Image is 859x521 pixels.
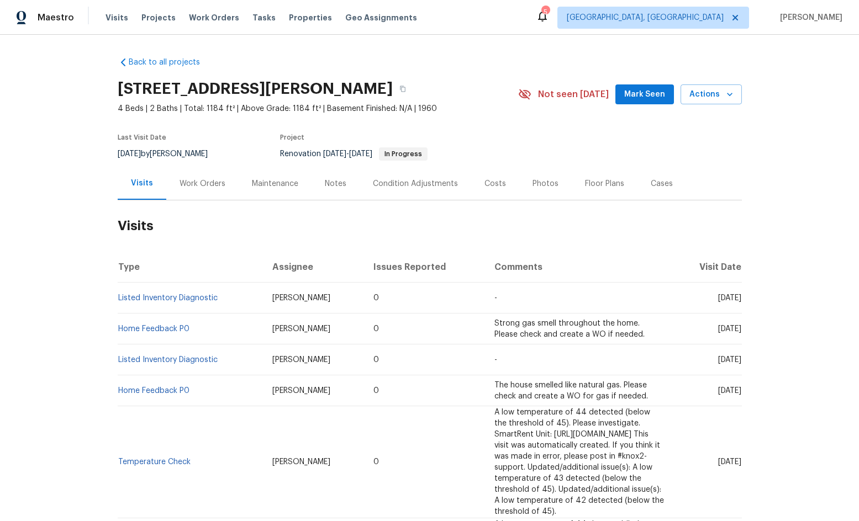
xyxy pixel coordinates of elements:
[373,294,379,302] span: 0
[494,356,497,364] span: -
[118,294,218,302] a: Listed Inventory Diagnostic
[494,408,664,515] span: A low temperature of 44 detected (below the threshold of 45). Please investigate. SmartRent Unit:...
[494,381,648,400] span: The house smelled like natural gas. Please check and create a WO for gas if needed.
[373,178,458,189] div: Condition Adjustments
[494,320,645,338] span: Strong gas smell throughout the home. Please check and create a WO if needed.
[533,178,558,189] div: Photos
[118,387,189,395] a: Home Feedback P0
[345,12,417,23] span: Geo Assignments
[118,134,166,141] span: Last Visit Date
[131,178,153,189] div: Visits
[264,252,365,283] th: Assignee
[486,252,673,283] th: Comments
[681,84,742,105] button: Actions
[118,458,191,466] a: Temperature Check
[272,356,330,364] span: [PERSON_NAME]
[585,178,624,189] div: Floor Plans
[118,83,393,94] h2: [STREET_ADDRESS][PERSON_NAME]
[118,252,264,283] th: Type
[323,150,346,158] span: [DATE]
[272,458,330,466] span: [PERSON_NAME]
[272,325,330,333] span: [PERSON_NAME]
[365,252,486,283] th: Issues Reported
[118,147,221,161] div: by [PERSON_NAME]
[38,12,74,23] span: Maestro
[118,57,224,68] a: Back to all projects
[393,79,413,99] button: Copy Address
[272,294,330,302] span: [PERSON_NAME]
[373,387,379,395] span: 0
[776,12,842,23] span: [PERSON_NAME]
[349,150,372,158] span: [DATE]
[673,252,742,283] th: Visit Date
[494,294,497,302] span: -
[118,103,518,114] span: 4 Beds | 2 Baths | Total: 1184 ft² | Above Grade: 1184 ft² | Basement Finished: N/A | 1960
[718,325,741,333] span: [DATE]
[718,294,741,302] span: [DATE]
[118,150,141,158] span: [DATE]
[567,12,724,23] span: [GEOGRAPHIC_DATA], [GEOGRAPHIC_DATA]
[289,12,332,23] span: Properties
[615,84,674,105] button: Mark Seen
[180,178,225,189] div: Work Orders
[484,178,506,189] div: Costs
[538,89,609,100] span: Not seen [DATE]
[718,356,741,364] span: [DATE]
[141,12,176,23] span: Projects
[118,356,218,364] a: Listed Inventory Diagnostic
[323,150,372,158] span: -
[651,178,673,189] div: Cases
[325,178,346,189] div: Notes
[118,325,189,333] a: Home Feedback P0
[373,356,379,364] span: 0
[118,200,742,252] h2: Visits
[272,387,330,395] span: [PERSON_NAME]
[252,178,298,189] div: Maintenance
[280,150,428,158] span: Renovation
[189,12,239,23] span: Work Orders
[380,151,426,157] span: In Progress
[541,7,549,18] div: 5
[280,134,304,141] span: Project
[624,88,665,102] span: Mark Seen
[373,325,379,333] span: 0
[718,458,741,466] span: [DATE]
[106,12,128,23] span: Visits
[718,387,741,395] span: [DATE]
[689,88,733,102] span: Actions
[252,14,276,22] span: Tasks
[373,458,379,466] span: 0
